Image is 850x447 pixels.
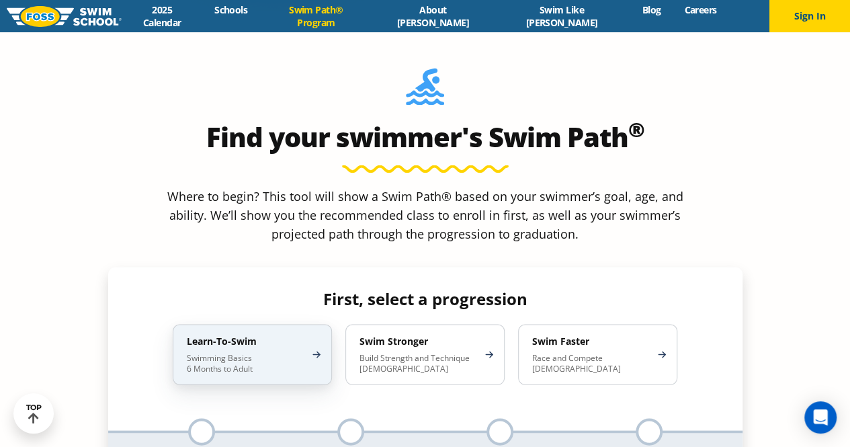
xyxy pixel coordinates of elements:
[122,3,203,29] a: 2025 Calendar
[532,335,650,347] h4: Swim Faster
[7,6,122,27] img: FOSS Swim School Logo
[673,3,728,16] a: Careers
[162,289,688,308] h4: First, select a progression
[26,403,42,424] div: TOP
[187,352,304,374] p: Swimming Basics 6 Months to Adult
[108,120,742,153] h2: Find your swimmer's Swim Path
[259,3,373,29] a: Swim Path® Program
[628,115,644,143] sup: ®
[359,352,477,374] p: Build Strength and Technique [DEMOGRAPHIC_DATA]
[406,68,444,114] img: Foss-Location-Swimming-Pool-Person.svg
[532,352,650,374] p: Race and Compete [DEMOGRAPHIC_DATA]
[187,335,304,347] h4: Learn-To-Swim
[630,3,673,16] a: Blog
[359,335,477,347] h4: Swim Stronger
[804,401,837,434] div: Open Intercom Messenger
[493,3,630,29] a: Swim Like [PERSON_NAME]
[373,3,493,29] a: About [PERSON_NAME]
[203,3,259,16] a: Schools
[162,186,689,243] p: Where to begin? This tool will show a Swim Path® based on your swimmer’s goal, age, and ability. ...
